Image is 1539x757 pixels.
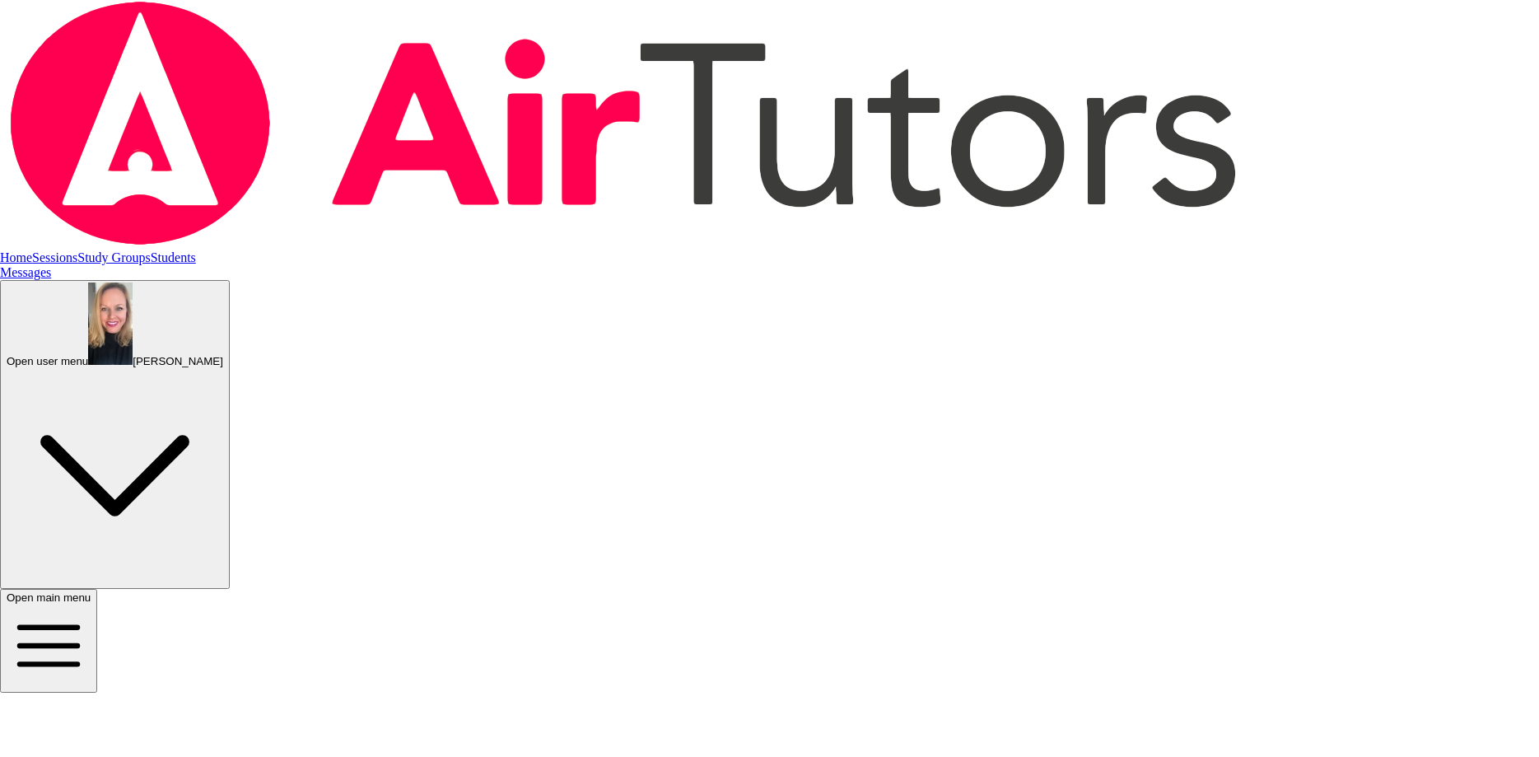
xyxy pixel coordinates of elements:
[133,355,223,367] span: [PERSON_NAME]
[32,250,77,264] a: Sessions
[77,250,150,264] a: Study Groups
[7,355,88,367] span: Open user menu
[7,591,91,604] span: Open main menu
[151,250,196,264] a: Students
